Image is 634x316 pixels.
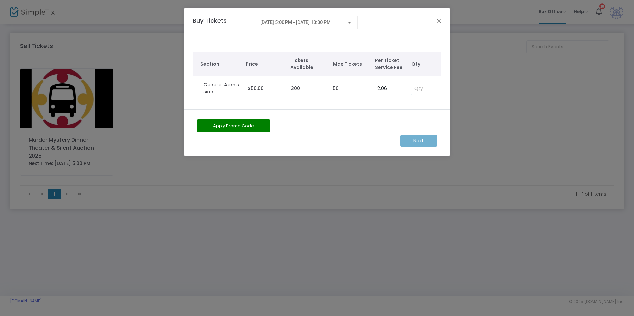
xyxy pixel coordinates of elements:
span: Max Tickets [333,61,369,68]
span: Qty [412,61,438,68]
input: Enter Service Fee [374,82,398,95]
span: Per Ticket Service Fee [375,57,408,71]
label: 50 [333,85,339,92]
label: General Admission [203,81,241,95]
input: Qty [411,82,433,95]
span: Section [200,61,239,68]
label: 300 [291,85,300,92]
h4: Buy Tickets [189,16,252,35]
span: Price [246,61,284,68]
span: Tickets Available [290,57,326,71]
button: Apply Promo Code [197,119,270,132]
button: Close [435,17,444,25]
span: $50.00 [248,85,264,92]
span: [DATE] 5:00 PM - [DATE] 10:00 PM [260,20,331,25]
